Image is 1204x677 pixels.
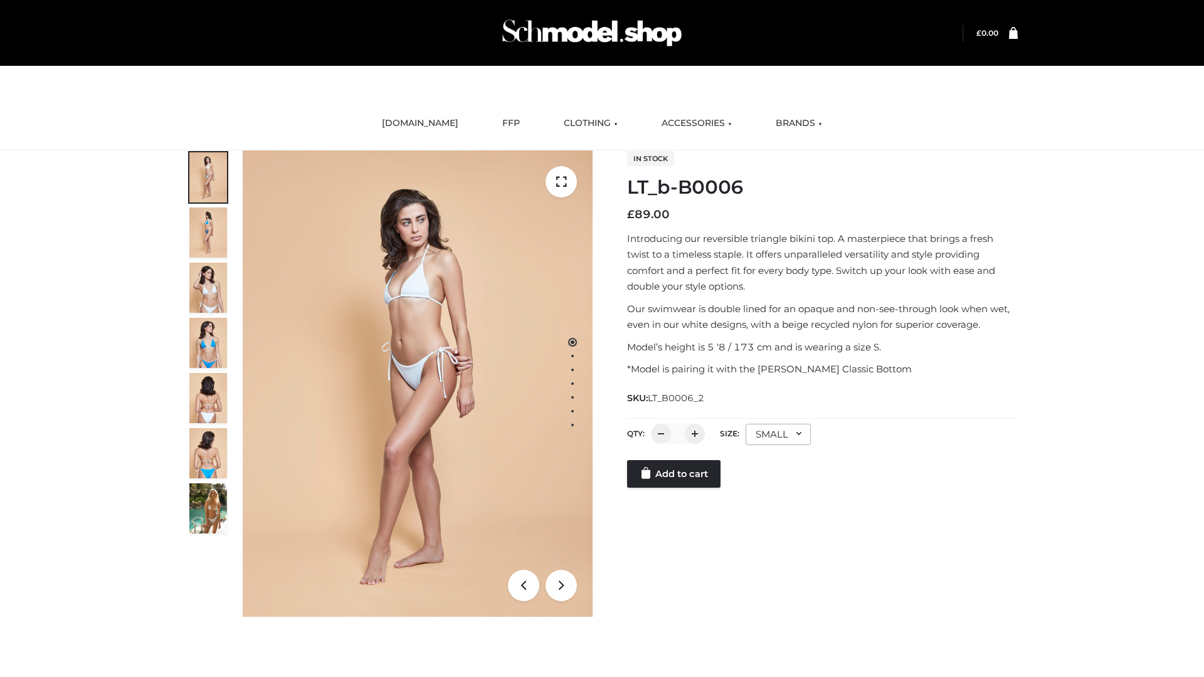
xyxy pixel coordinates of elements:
[627,231,1018,295] p: Introducing our reversible triangle bikini top. A masterpiece that brings a fresh twist to a time...
[627,176,1018,199] h1: LT_b-B0006
[189,207,227,258] img: ArielClassicBikiniTop_CloudNine_AzureSky_OW114ECO_2-scaled.jpg
[648,392,704,404] span: LT_B0006_2
[976,28,981,38] span: £
[627,339,1018,355] p: Model’s height is 5 ‘8 / 173 cm and is wearing a size S.
[189,152,227,202] img: ArielClassicBikiniTop_CloudNine_AzureSky_OW114ECO_1-scaled.jpg
[189,318,227,368] img: ArielClassicBikiniTop_CloudNine_AzureSky_OW114ECO_4-scaled.jpg
[766,110,832,137] a: BRANDS
[243,150,593,617] img: LT_b-B0006
[493,110,529,137] a: FFP
[976,28,998,38] bdi: 0.00
[189,483,227,533] img: Arieltop_CloudNine_AzureSky2.jpg
[627,301,1018,333] p: Our swimwear is double lined for an opaque and non-see-through look when wet, even in our white d...
[627,207,670,221] bdi: 89.00
[652,110,741,137] a: ACCESSORIES
[976,28,998,38] a: £0.00
[554,110,627,137] a: CLOTHING
[189,263,227,313] img: ArielClassicBikiniTop_CloudNine_AzureSky_OW114ECO_3-scaled.jpg
[627,151,674,166] span: In stock
[627,207,635,221] span: £
[372,110,468,137] a: [DOMAIN_NAME]
[189,373,227,423] img: ArielClassicBikiniTop_CloudNine_AzureSky_OW114ECO_7-scaled.jpg
[627,460,721,488] a: Add to cart
[189,428,227,478] img: ArielClassicBikiniTop_CloudNine_AzureSky_OW114ECO_8-scaled.jpg
[746,424,811,445] div: SMALL
[627,391,705,406] span: SKU:
[720,429,739,438] label: Size:
[498,8,686,58] img: Schmodel Admin 964
[627,429,645,438] label: QTY:
[627,361,1018,377] p: *Model is pairing it with the [PERSON_NAME] Classic Bottom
